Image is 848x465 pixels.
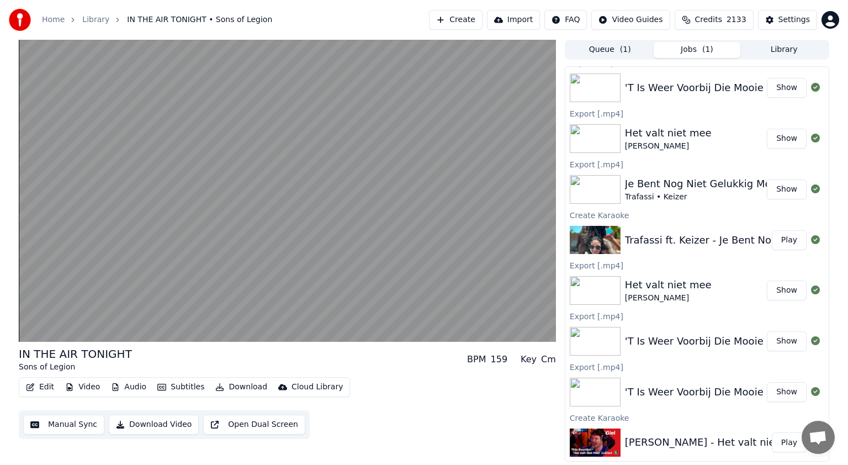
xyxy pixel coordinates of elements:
button: Edit [22,379,59,395]
nav: breadcrumb [42,14,272,25]
div: Sons of Legion [19,362,132,373]
button: Download Video [109,415,199,435]
div: 159 [491,353,508,366]
button: Show [767,129,807,149]
button: Jobs [654,42,741,58]
span: ( 1 ) [702,44,713,55]
div: 'T Is Weer Voorbij Die Mooie Zomer [625,80,799,96]
button: Subtitles [153,379,209,395]
img: youka [9,9,31,31]
button: Manual Sync [23,415,104,435]
div: Open de chat [802,421,835,454]
div: Export [.mp4] [565,157,829,171]
div: Export [.mp4] [565,107,829,120]
div: [PERSON_NAME] [625,141,712,152]
button: Open Dual Screen [203,415,305,435]
button: Play [772,432,807,452]
a: Library [82,14,109,25]
button: Video [61,379,104,395]
div: Settings [778,14,810,25]
div: BPM [467,353,486,366]
button: Settings [758,10,817,30]
button: Show [767,179,807,199]
span: Credits [695,14,722,25]
button: Show [767,281,807,300]
button: Audio [107,379,151,395]
div: [PERSON_NAME] [625,293,712,304]
div: Export [.mp4] [565,360,829,373]
span: 2133 [727,14,746,25]
button: Queue [566,42,654,58]
button: FAQ [544,10,587,30]
button: Show [767,78,807,98]
button: Show [767,331,807,351]
a: Home [42,14,65,25]
div: 'T Is Weer Voorbij Die Mooie Zomer [625,334,799,349]
div: Key [521,353,537,366]
span: ( 1 ) [620,44,631,55]
button: Create [429,10,483,30]
button: Credits2133 [675,10,754,30]
button: Show [767,382,807,402]
div: Export [.mp4] [565,258,829,272]
button: Video Guides [591,10,670,30]
div: Create Karaoke [565,411,829,424]
div: Create Karaoke [565,208,829,221]
button: Download [211,379,272,395]
div: Cm [541,353,556,366]
div: Het valt niet mee [625,125,712,141]
div: 'T Is Weer Voorbij Die Mooie Zomer [625,384,799,400]
div: IN THE AIR TONIGHT [19,346,132,362]
div: Het valt niet mee [625,277,712,293]
button: Import [487,10,540,30]
div: Export [.mp4] [565,309,829,323]
div: Cloud Library [291,382,343,393]
button: Library [740,42,828,58]
span: IN THE AIR TONIGHT • Sons of Legion [127,14,272,25]
button: Play [772,230,807,250]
